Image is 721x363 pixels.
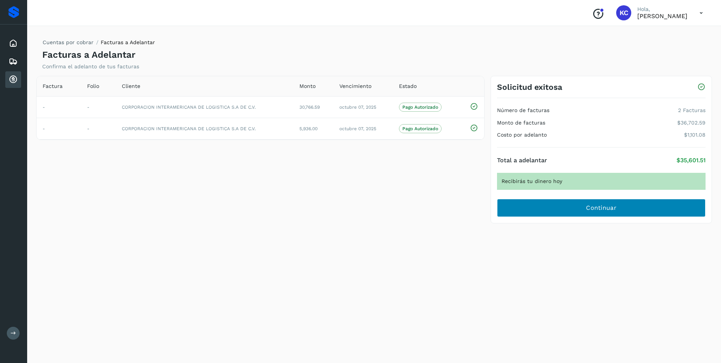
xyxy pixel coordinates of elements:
a: Cuentas por cobrar [43,39,94,45]
div: Recibirás tu dinero hoy [497,173,706,190]
span: 30,766.59 [299,105,320,110]
span: 5,936.00 [299,126,318,131]
span: Continuar [586,204,617,212]
button: Continuar [497,199,706,217]
p: Confirma el adelanto de tus facturas [42,63,139,70]
p: Pago Autorizado [402,126,438,131]
span: Facturas a Adelantar [101,39,155,45]
span: Cliente [122,82,140,90]
p: $1,101.08 [684,132,706,138]
td: - [81,118,116,140]
div: Inicio [5,35,21,52]
p: Karim Canchola Ceballos [637,12,687,20]
p: $35,601.51 [677,157,706,164]
p: Hola, [637,6,687,12]
h4: Número de facturas [497,107,549,114]
h4: Total a adelantar [497,157,547,164]
p: 2 Facturas [678,107,706,114]
span: octubre 07, 2025 [339,105,376,110]
span: Monto [299,82,316,90]
p: Pago Autorizado [402,105,438,110]
div: Cuentas por cobrar [5,71,21,88]
td: CORPORACION INTERAMERICANA DE LOGISTICA S.A DE C.V. [116,118,293,140]
span: Vencimiento [339,82,371,90]
h4: Facturas a Adelantar [42,49,135,60]
span: octubre 07, 2025 [339,126,376,131]
td: - [37,96,81,118]
h3: Solicitud exitosa [497,82,562,92]
span: Folio [87,82,99,90]
h4: Monto de facturas [497,120,545,126]
div: Embarques [5,53,21,70]
p: $36,702.59 [677,120,706,126]
td: - [81,96,116,118]
h4: Costo por adelanto [497,132,547,138]
td: - [37,118,81,140]
span: Factura [43,82,63,90]
nav: breadcrumb [42,38,155,49]
span: Estado [399,82,417,90]
td: CORPORACION INTERAMERICANA DE LOGISTICA S.A DE C.V. [116,96,293,118]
